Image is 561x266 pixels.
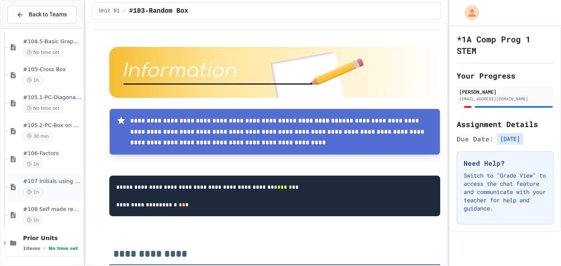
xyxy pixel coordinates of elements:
[23,178,81,185] span: #107 Initials using shapes
[457,134,494,144] span: Due Date:
[123,8,126,14] span: /
[29,10,67,19] span: Back to Teams
[23,160,43,168] span: 1h
[23,216,43,224] span: 1h
[457,70,554,81] h2: Your Progress
[99,8,120,14] span: Unit 01
[23,66,81,73] span: #105-Cross Box
[7,6,76,23] button: Back to Teams
[129,6,188,16] span: #103-Random Box
[23,76,43,84] span: 1h
[456,3,481,22] div: My Account
[459,96,551,102] div: [EMAIL_ADDRESS][DOMAIN_NAME]
[23,234,81,242] span: Prior Units
[23,49,63,56] span: No time set
[44,245,45,252] span: •
[23,104,63,112] span: No time set
[23,188,43,196] span: 1h
[23,38,81,45] span: #104.5-Basic Graphics Review
[459,88,551,95] div: [PERSON_NAME]
[23,132,53,140] span: 30 min
[497,133,523,145] span: [DATE]
[23,246,40,251] span: 1 items
[23,150,81,157] span: #106-Factors
[23,94,81,101] span: #105.1-PC-Diagonal line
[464,158,547,168] h3: Need Help?
[23,122,81,129] span: #105.2-PC-Box on Box
[457,33,554,56] h1: *1A Comp Prog 1 STEM
[48,246,78,251] span: No time set
[457,118,554,130] h2: Assignment Details
[23,206,81,213] span: #108 Self made review (15pts)
[464,171,547,213] p: Switch to "Grade View" to access the chat feature and communicate with your teacher for help and ...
